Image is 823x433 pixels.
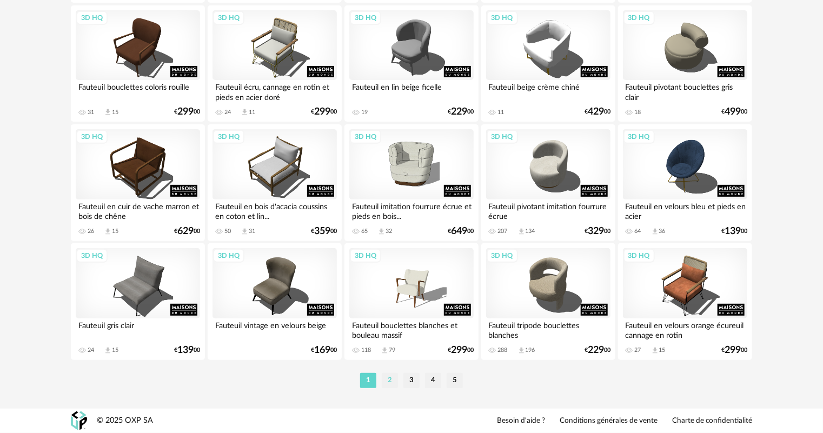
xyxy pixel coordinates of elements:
span: 499 [725,108,741,116]
span: 299 [314,108,330,116]
span: 299 [725,347,741,354]
a: 3D HQ Fauteuil bouclettes blanches et bouleau massif 118 Download icon 79 €29900 [344,243,479,360]
div: € 00 [311,347,337,354]
div: 288 [498,347,508,354]
a: 3D HQ Fauteuil imitation fourrure écrue et pieds en bois... 65 Download icon 32 €64900 [344,124,479,241]
span: 229 [588,347,604,354]
div: Fauteuil vintage en velours beige [213,318,337,340]
span: Download icon [377,228,386,236]
a: Besoin d'aide ? [497,416,545,426]
span: Download icon [104,347,112,355]
div: € 00 [721,108,747,116]
span: Download icon [104,108,112,116]
div: Fauteuil en lin beige ficelle [349,80,474,102]
a: 3D HQ Fauteuil en bois d'acacia coussins en coton et lin... 50 Download icon 31 €35900 [208,124,342,241]
span: Download icon [651,347,659,355]
a: 3D HQ Fauteuil bouclettes coloris rouille 31 Download icon 15 €29900 [71,5,205,122]
div: 3D HQ [350,249,381,263]
span: 299 [451,347,467,354]
span: 299 [177,108,194,116]
span: Download icon [651,228,659,236]
span: 329 [588,228,604,235]
a: Conditions générales de vente [560,416,658,426]
div: © 2025 OXP SA [97,416,153,426]
div: 15 [659,347,666,354]
span: Download icon [517,347,526,355]
div: Fauteuil en cuir de vache marron et bois de chêne [76,199,200,221]
div: 11 [498,109,505,116]
div: 3D HQ [213,249,244,263]
div: 19 [361,109,368,116]
div: 3D HQ [350,130,381,144]
img: OXP [71,411,87,430]
div: € 00 [448,108,474,116]
div: € 00 [585,108,610,116]
div: 26 [88,228,94,235]
div: 11 [249,109,255,116]
span: Download icon [241,108,249,116]
div: 3D HQ [623,11,655,25]
div: 24 [224,109,231,116]
div: € 00 [721,347,747,354]
span: 139 [725,228,741,235]
li: 3 [403,373,420,388]
div: 32 [386,228,392,235]
div: 50 [224,228,231,235]
div: Fauteuil écru, cannage en rotin et pieds en acier doré [213,80,337,102]
a: 3D HQ Fauteuil pivotant bouclettes gris clair 18 €49900 [618,5,752,122]
a: Charte de confidentialité [672,416,752,426]
div: 79 [389,347,395,354]
div: 3D HQ [76,249,108,263]
div: 31 [88,109,94,116]
div: Fauteuil gris clair [76,318,200,340]
a: 3D HQ Fauteuil écru, cannage en rotin et pieds en acier doré 24 Download icon 11 €29900 [208,5,342,122]
div: € 00 [448,347,474,354]
div: Fauteuil imitation fourrure écrue et pieds en bois... [349,199,474,221]
li: 5 [447,373,463,388]
div: 3D HQ [623,249,655,263]
div: € 00 [721,228,747,235]
li: 2 [382,373,398,388]
a: 3D HQ Fauteuil gris clair 24 Download icon 15 €13900 [71,243,205,360]
div: Fauteuil beige crème chiné [486,80,610,102]
div: € 00 [311,108,337,116]
div: 3D HQ [76,11,108,25]
a: 3D HQ Fauteuil pivotant imitation fourrure écrue 207 Download icon 134 €32900 [481,124,615,241]
div: 3D HQ [623,130,655,144]
div: 64 [635,228,641,235]
span: Download icon [241,228,249,236]
div: € 00 [174,108,200,116]
div: 31 [249,228,255,235]
span: Download icon [104,228,112,236]
span: 229 [451,108,467,116]
div: 3D HQ [487,11,518,25]
span: 139 [177,347,194,354]
div: 3D HQ [350,11,381,25]
div: 24 [88,347,94,354]
span: 649 [451,228,467,235]
div: 65 [361,228,368,235]
span: 629 [177,228,194,235]
div: 3D HQ [213,11,244,25]
a: 3D HQ Fauteuil en velours bleu et pieds en acier 64 Download icon 36 €13900 [618,124,752,241]
div: 15 [112,109,118,116]
span: 169 [314,347,330,354]
div: 196 [526,347,535,354]
a: 3D HQ Fauteuil beige crème chiné 11 €42900 [481,5,615,122]
div: 3D HQ [213,130,244,144]
div: € 00 [448,228,474,235]
li: 4 [425,373,441,388]
div: 36 [659,228,666,235]
div: 207 [498,228,508,235]
div: 134 [526,228,535,235]
div: 3D HQ [487,130,518,144]
span: Download icon [517,228,526,236]
div: Fauteuil en bois d'acacia coussins en coton et lin... [213,199,337,221]
div: € 00 [585,347,610,354]
li: 1 [360,373,376,388]
a: 3D HQ Fauteuil en lin beige ficelle 19 €22900 [344,5,479,122]
a: 3D HQ Fauteuil en cuir de vache marron et bois de chêne 26 Download icon 15 €62900 [71,124,205,241]
div: € 00 [174,347,200,354]
div: 118 [361,347,371,354]
div: € 00 [585,228,610,235]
